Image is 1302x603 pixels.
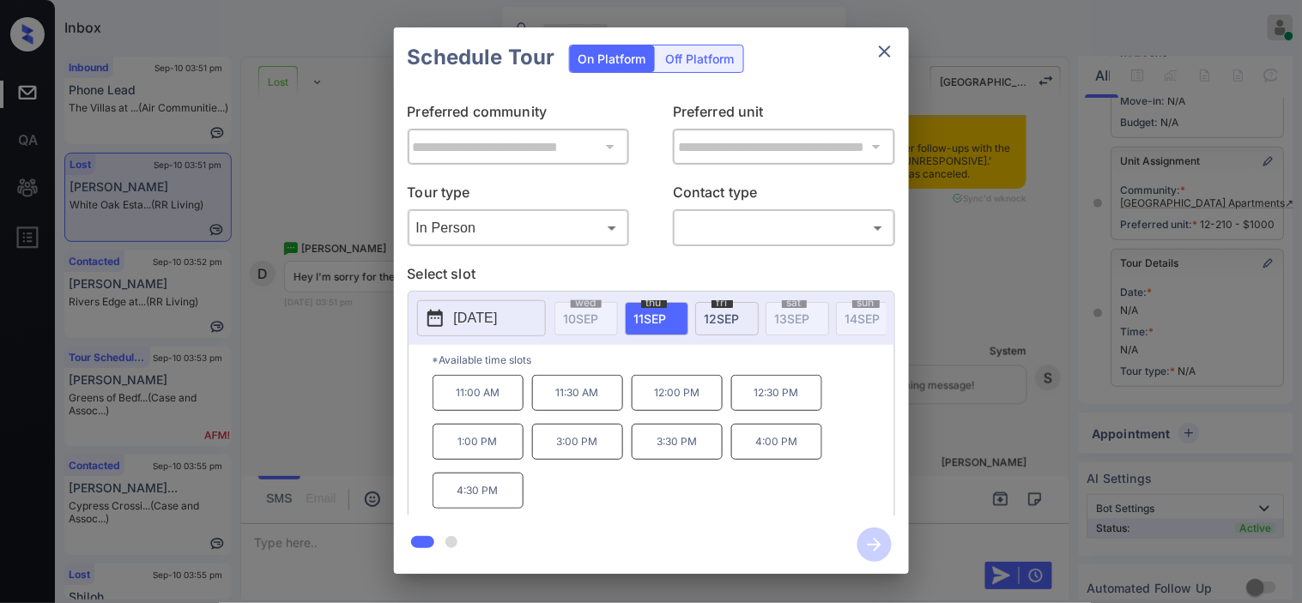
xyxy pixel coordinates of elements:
[394,27,569,87] h2: Schedule Tour
[532,375,623,411] p: 11:30 AM
[673,182,895,209] p: Contact type
[417,300,546,336] button: [DATE]
[705,311,740,326] span: 12 SEP
[570,45,655,72] div: On Platform
[657,45,743,72] div: Off Platform
[712,298,733,308] span: fri
[673,101,895,129] p: Preferred unit
[641,298,667,308] span: thu
[408,101,630,129] p: Preferred community
[433,375,524,411] p: 11:00 AM
[433,424,524,460] p: 1:00 PM
[731,375,822,411] p: 12:30 PM
[433,473,524,509] p: 4:30 PM
[847,522,902,567] button: btn-next
[408,182,630,209] p: Tour type
[731,424,822,460] p: 4:00 PM
[532,424,623,460] p: 3:00 PM
[412,214,626,242] div: In Person
[632,424,723,460] p: 3:30 PM
[868,34,902,69] button: close
[695,302,759,335] div: date-select
[632,375,723,411] p: 12:00 PM
[408,263,895,291] p: Select slot
[625,302,688,335] div: date-select
[634,311,667,326] span: 11 SEP
[433,345,894,375] p: *Available time slots
[454,308,498,329] p: [DATE]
